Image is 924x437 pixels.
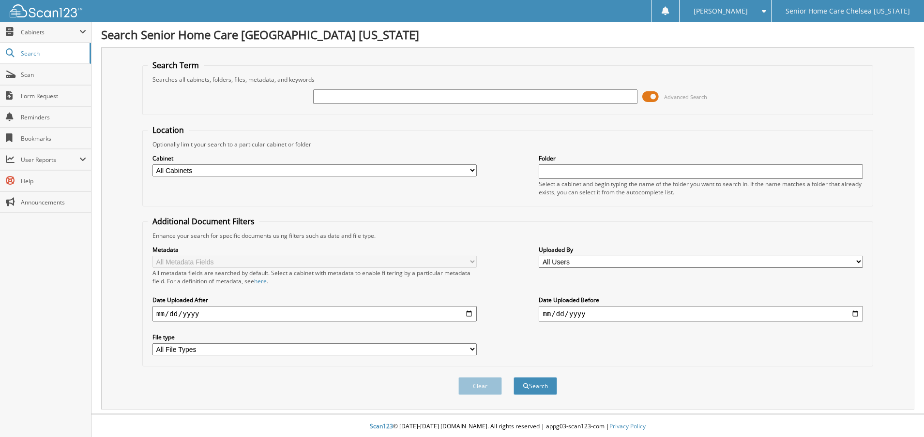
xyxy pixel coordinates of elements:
[539,296,863,304] label: Date Uploaded Before
[148,232,868,240] div: Enhance your search for specific documents using filters such as date and file type.
[152,333,477,341] label: File type
[609,422,646,430] a: Privacy Policy
[539,306,863,321] input: end
[148,125,189,135] legend: Location
[21,156,79,164] span: User Reports
[21,28,79,36] span: Cabinets
[254,277,267,285] a: here
[539,246,863,254] label: Uploaded By
[876,391,924,437] iframe: Chat Widget
[514,377,557,395] button: Search
[21,113,86,121] span: Reminders
[664,93,707,101] span: Advanced Search
[370,422,393,430] span: Scan123
[148,140,868,148] div: Optionally limit your search to a particular cabinet or folder
[148,75,868,84] div: Searches all cabinets, folders, files, metadata, and keywords
[148,60,204,71] legend: Search Term
[101,27,914,43] h1: Search Senior Home Care [GEOGRAPHIC_DATA] [US_STATE]
[10,4,82,17] img: scan123-logo-white.svg
[21,92,86,100] span: Form Request
[152,269,477,285] div: All metadata fields are searched by default. Select a cabinet with metadata to enable filtering b...
[539,154,863,162] label: Folder
[152,306,477,321] input: start
[21,134,86,143] span: Bookmarks
[152,296,477,304] label: Date Uploaded After
[152,246,477,254] label: Metadata
[786,8,910,14] span: Senior Home Care Chelsea [US_STATE]
[21,177,86,185] span: Help
[21,49,85,58] span: Search
[148,216,259,227] legend: Additional Document Filters
[694,8,748,14] span: [PERSON_NAME]
[21,71,86,79] span: Scan
[21,198,86,206] span: Announcements
[539,180,863,196] div: Select a cabinet and begin typing the name of the folder you want to search in. If the name match...
[152,154,477,162] label: Cabinet
[458,377,502,395] button: Clear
